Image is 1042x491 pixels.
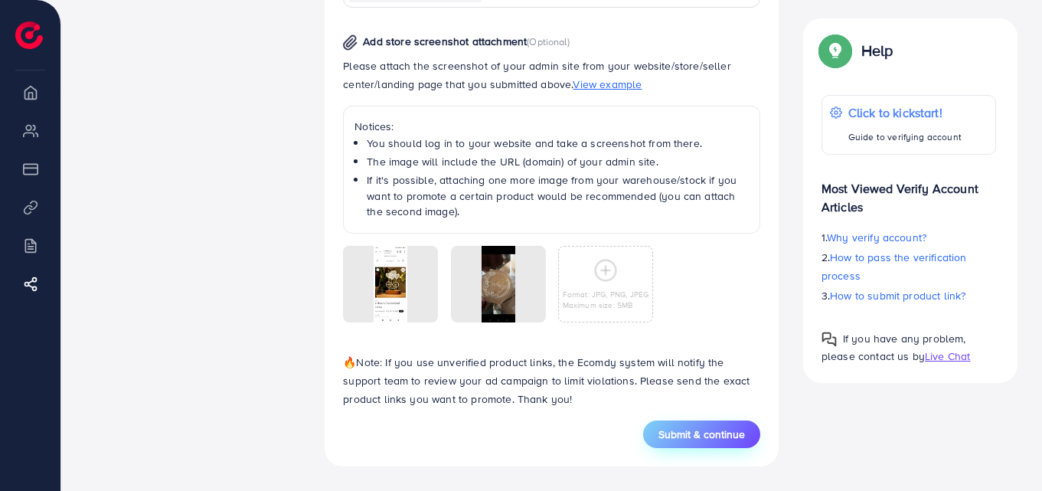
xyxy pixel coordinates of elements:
[367,172,749,219] li: If it's possible, attaching one more image from your warehouse/stock if you want to promote a cer...
[848,103,962,122] p: Click to kickstart!
[343,34,358,51] img: img
[822,37,849,64] img: Popup guide
[822,228,996,247] p: 1.
[822,248,996,285] p: 2.
[822,167,996,216] p: Most Viewed Verify Account Articles
[367,136,749,151] li: You should log in to your website and take a screenshot from there.
[848,128,962,146] p: Guide to verifying account
[343,353,760,408] p: Note: If you use unverified product links, the Ecomdy system will notify the support team to revi...
[643,421,760,448] button: Submit & continue
[573,77,642,92] span: View example
[827,230,926,245] span: Why verify account?
[822,331,966,364] span: If you have any problem, please contact us by
[363,34,527,49] span: Add store screenshot attachment
[563,300,649,310] p: Maximum size: 5MB
[343,355,356,370] span: 🔥
[861,41,893,60] p: Help
[15,21,43,49] img: logo
[822,286,996,305] p: 3.
[977,422,1031,480] iframe: Chat
[367,154,749,169] li: The image will include the URL (domain) of your admin site.
[830,288,965,303] span: How to submit product link?
[563,289,649,300] p: Format: JPG, PNG, JPEG
[374,246,407,322] img: img uploaded
[658,427,745,442] span: Submit & continue
[343,57,760,93] p: Please attach the screenshot of your admin site from your website/store/seller center/landing pag...
[822,332,837,347] img: Popup guide
[354,117,749,136] p: Notices:
[482,246,515,322] img: img uploaded
[527,34,570,48] span: (Optional)
[925,349,970,364] span: Live Chat
[822,250,967,283] span: How to pass the verification process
